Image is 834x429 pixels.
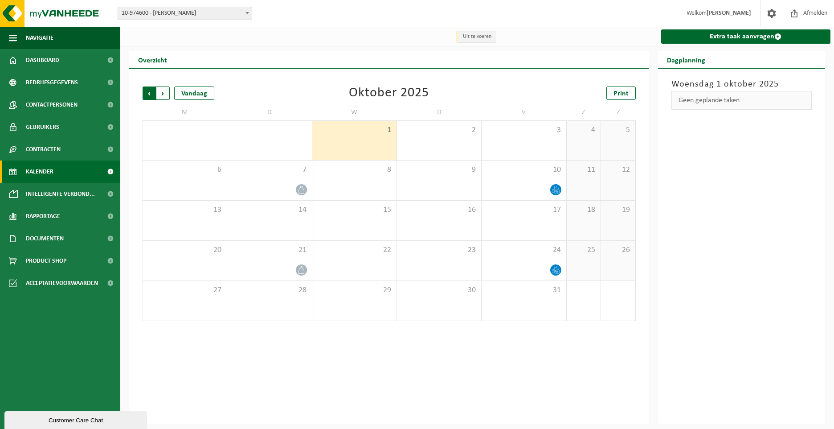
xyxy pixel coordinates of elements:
span: 21 [232,245,307,255]
td: M [143,104,227,120]
span: Navigatie [26,27,53,49]
span: Gebruikers [26,116,59,138]
span: 4 [571,125,596,135]
h3: Woensdag 1 oktober 2025 [671,78,812,91]
span: Vorige [143,87,156,100]
span: Kalender [26,161,53,183]
span: 26 [605,245,630,255]
div: Oktober 2025 [349,87,429,100]
span: 14 [232,205,307,215]
td: D [397,104,482,120]
strong: [PERSON_NAME] [707,10,751,16]
iframe: chat widget [4,409,149,429]
span: 11 [571,165,596,175]
span: Volgende [156,87,170,100]
span: Documenten [26,227,64,250]
td: Z [601,104,635,120]
span: 15 [317,205,392,215]
span: 19 [605,205,630,215]
span: 20 [147,245,222,255]
td: D [227,104,312,120]
span: 10-974600 - VANHOUTTE, JONATHAN - WERVIK [118,7,252,20]
span: Contracten [26,138,61,161]
span: 18 [571,205,596,215]
span: 29 [317,285,392,295]
span: 13 [147,205,222,215]
td: V [482,104,566,120]
span: 12 [605,165,630,175]
span: 16 [401,205,477,215]
span: 22 [317,245,392,255]
span: Print [613,90,629,97]
span: 1 [317,125,392,135]
span: 30 [401,285,477,295]
span: 9 [401,165,477,175]
div: Vandaag [174,87,214,100]
div: Geen geplande taken [671,91,812,110]
span: Intelligente verbond... [26,183,95,205]
span: 8 [317,165,392,175]
a: Print [606,87,636,100]
li: Uit te voeren [456,31,496,43]
span: Acceptatievoorwaarden [26,272,98,294]
span: Bedrijfsgegevens [26,71,78,94]
span: 7 [232,165,307,175]
span: 2 [401,125,477,135]
td: Z [567,104,601,120]
span: Contactpersonen [26,94,78,116]
span: 3 [486,125,561,135]
a: Extra taak aanvragen [661,29,831,44]
span: 10 [486,165,561,175]
span: 25 [571,245,596,255]
span: 17 [486,205,561,215]
h2: Overzicht [129,51,176,68]
span: 28 [232,285,307,295]
span: 23 [401,245,477,255]
span: 6 [147,165,222,175]
span: 31 [486,285,561,295]
span: Rapportage [26,205,60,227]
span: Dashboard [26,49,59,71]
span: 24 [486,245,561,255]
span: 5 [605,125,630,135]
td: W [312,104,397,120]
span: Product Shop [26,250,66,272]
h2: Dagplanning [658,51,714,68]
span: 27 [147,285,222,295]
